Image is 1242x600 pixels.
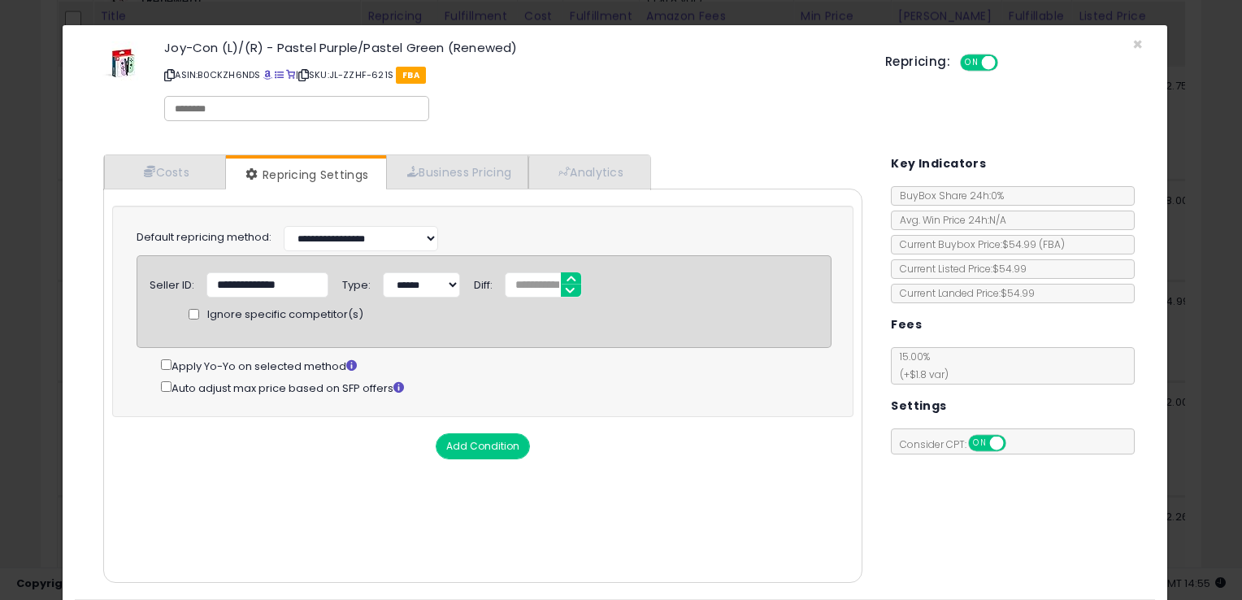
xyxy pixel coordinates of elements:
[161,378,832,397] div: Auto adjust max price based on SFP offers
[275,68,284,81] a: All offer listings
[962,56,982,70] span: ON
[396,67,426,84] span: FBA
[892,189,1004,202] span: BuyBox Share 24h: 0%
[971,437,991,450] span: ON
[164,62,861,88] p: ASIN: B0CKZH6NDS | SKU: JL-ZZHF-621S
[474,272,493,293] div: Diff:
[104,155,226,189] a: Costs
[528,155,649,189] a: Analytics
[891,396,946,416] h5: Settings
[891,154,986,174] h5: Key Indicators
[892,437,1027,451] span: Consider CPT:
[226,159,385,191] a: Repricing Settings
[1039,237,1065,251] span: ( FBA )
[161,356,832,375] div: Apply Yo-Yo on selected method
[892,262,1027,276] span: Current Listed Price: $54.99
[892,213,1006,227] span: Avg. Win Price 24h: N/A
[164,41,861,54] h3: Joy-Con (L)/(R) - Pastel Purple/Pastel Green (Renewed)
[995,56,1021,70] span: OFF
[892,350,949,381] span: 15.00 %
[892,367,949,381] span: (+$1.8 var)
[436,433,530,459] button: Add Condition
[1002,237,1065,251] span: $54.99
[891,315,922,335] h5: Fees
[263,68,272,81] a: BuyBox page
[1132,33,1143,56] span: ×
[137,230,271,246] label: Default repricing method:
[386,155,528,189] a: Business Pricing
[1004,437,1030,450] span: OFF
[150,272,194,293] div: Seller ID:
[207,307,363,323] span: Ignore specific competitor(s)
[286,68,295,81] a: Your listing only
[892,286,1035,300] span: Current Landed Price: $54.99
[342,272,371,293] div: Type:
[885,55,950,68] h5: Repricing:
[99,41,148,85] img: 41gdIlvfkTL._SL60_.jpg
[892,237,1065,251] span: Current Buybox Price:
